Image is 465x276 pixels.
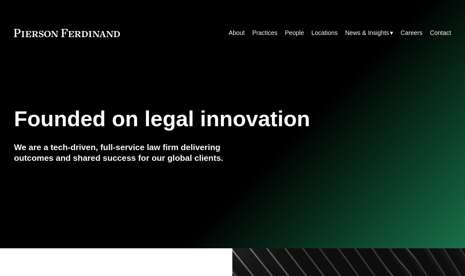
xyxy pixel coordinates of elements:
[430,27,451,39] a: Contact
[252,27,277,39] a: Practices
[401,27,423,39] a: Careers
[14,142,232,164] h4: We are a tech-driven, full-service law firm delivering outcomes and shared success for our global...
[345,27,389,38] span: News & Insights
[14,106,378,131] h1: Founded on legal innovation
[285,27,304,39] a: People
[311,27,338,39] a: Locations
[345,27,393,39] a: folder dropdown
[229,27,245,39] a: About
